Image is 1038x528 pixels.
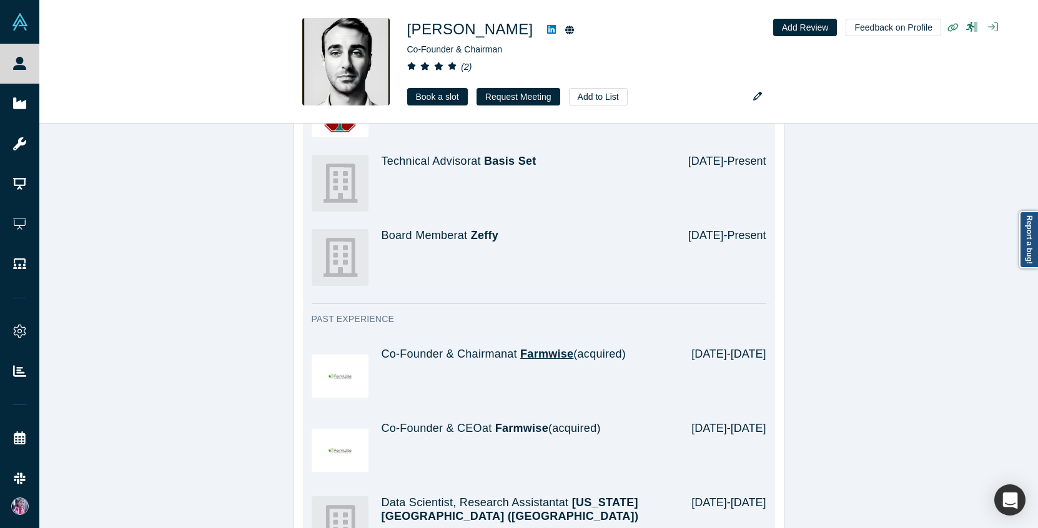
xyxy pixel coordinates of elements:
[674,348,766,404] div: [DATE] - [DATE]
[312,348,368,404] img: Farmwise's Logo
[520,348,573,360] a: Farmwise
[382,496,639,522] a: [US_STATE][GEOGRAPHIC_DATA] ([GEOGRAPHIC_DATA])
[471,229,498,242] a: Zeffy
[312,155,368,212] img: Basis Set's Logo
[671,229,766,286] div: [DATE] - Present
[671,155,766,212] div: [DATE] - Present
[312,229,368,286] img: Zeffy's Logo
[11,13,29,31] img: Alchemist Vault Logo
[407,88,468,105] a: Book a slot
[382,229,671,243] h4: Board Member at
[773,19,838,36] button: Add Review
[382,496,675,523] h4: Data Scientist, Research Assistant at
[407,18,533,41] h1: [PERSON_NAME]
[312,422,368,479] img: Farmwise's Logo
[11,497,29,515] img: Alex Miguel's Account
[407,44,503,54] span: Co-Founder & Chairman
[312,313,749,326] h3: Past Experience
[461,62,472,72] i: ( 2 )
[382,422,675,436] h4: Co-Founder & CEO at (acquired)
[302,18,390,105] img: Seb Boyer's Profile Image
[1019,211,1038,268] a: Report a bug!
[846,19,941,36] button: Feedback on Profile
[495,422,548,434] a: Farmwise
[382,155,671,169] h4: Technical Advisor at
[477,88,560,105] button: Request Meeting
[569,88,628,105] button: Add to List
[484,155,536,167] a: Basis Set
[674,422,766,479] div: [DATE] - [DATE]
[382,348,675,361] h4: Co-Founder & Chairman at (acquired)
